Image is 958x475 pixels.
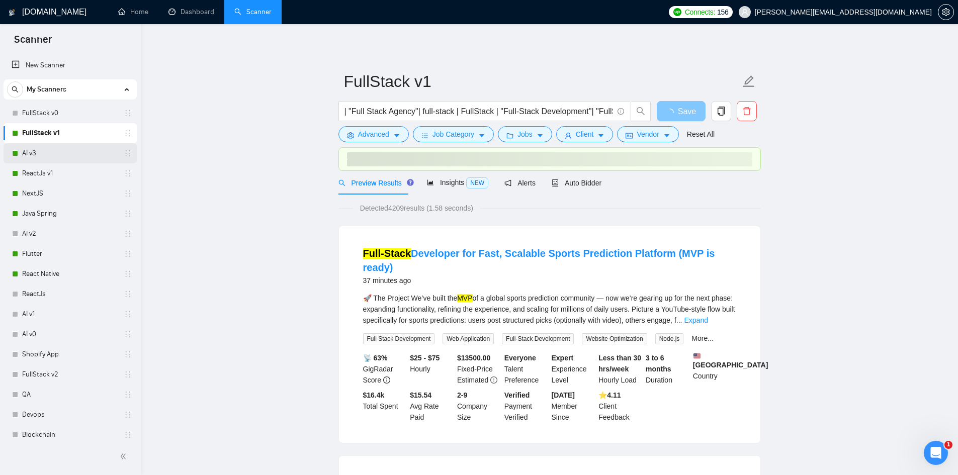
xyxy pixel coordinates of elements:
span: caret-down [393,132,400,139]
b: $15.54 [410,391,431,399]
span: caret-down [478,132,485,139]
a: ReactJs v1 [22,163,118,183]
span: NEW [466,177,488,188]
img: 🇺🇸 [693,352,701,359]
a: Full-StackDeveloper for Fast, Scalable Sports Prediction Platform (MVP is ready) [363,248,715,273]
a: Java Spring [22,204,118,224]
a: setting [938,8,954,16]
div: Duration [644,352,691,386]
button: settingAdvancedcaret-down [338,126,409,142]
span: Full Stack Development [363,333,435,344]
a: New Scanner [12,55,129,75]
span: caret-down [537,132,544,139]
a: QA [22,385,118,405]
span: robot [552,179,559,186]
span: Estimated [457,376,488,384]
span: Jobs [517,129,533,140]
a: FullStack v0 [22,103,118,123]
span: info-circle [383,376,390,384]
span: holder [124,310,132,318]
button: Upload attachment [16,329,24,337]
span: caret-down [663,132,670,139]
a: [URL][DOMAIN_NAME] [44,212,123,220]
div: 37 minutes ago [363,274,736,287]
a: AI v3 [22,143,118,163]
span: My Scanners [27,79,66,100]
div: Company Size [455,390,502,423]
span: holder [124,290,132,298]
button: search [7,81,23,98]
button: Save [657,101,706,121]
span: Insights [427,178,488,186]
span: double-left [120,451,130,461]
b: [DATE] [552,391,575,399]
span: Alerts [504,179,536,187]
span: user [741,9,748,16]
div: Iryna says… [8,236,193,305]
span: setting [938,8,953,16]
button: Home [157,4,177,23]
div: I'd suggest adding in excluded keywords "Figma to HTML"if that's the reason. Please elaborate on ... [8,236,165,297]
span: bars [421,132,428,139]
mark: MVP [457,294,472,302]
div: i see thanks, what if we want to avoid bidding for such kind of jobs from gigradar?[URL][DOMAIN_N... [36,176,193,227]
span: idcard [626,132,633,139]
span: Connects: [685,7,715,18]
li: New Scanner [4,55,137,75]
span: Auto Bidder [552,179,601,187]
span: Scanner [6,32,60,53]
div: Total Spent [361,390,408,423]
span: holder [124,391,132,399]
span: holder [124,149,132,157]
h1: [PERSON_NAME] [49,5,114,13]
span: search [631,107,650,116]
a: AI v0 [22,324,118,344]
span: edit [742,75,755,88]
div: I'd suggest adding in excluded keywords "Figma to HTML if that's the reason. Please elaborate on ... [16,242,157,291]
b: Expert [552,354,574,362]
span: holder [124,431,132,439]
div: Payment Verified [502,390,550,423]
button: go back [7,4,26,23]
div: Client Feedback [596,390,644,423]
b: $ 16.4k [363,391,385,399]
span: info-circle [618,108,624,115]
span: exclamation-circle [490,376,497,384]
button: barsJob Categorycaret-down [413,126,494,142]
span: Advanced [358,129,389,140]
span: area-chart [427,179,434,186]
span: 156 [717,7,728,18]
b: 3 to 6 months [646,354,671,373]
span: holder [124,411,132,419]
span: Vendor [637,129,659,140]
div: Hourly Load [596,352,644,386]
span: ... [676,316,682,324]
span: holder [124,189,132,198]
button: Send a message… [172,325,189,341]
button: userClientcaret-down [556,126,614,142]
span: holder [124,210,132,218]
a: Flutter [22,244,118,264]
span: holder [124,169,132,177]
img: Profile image for Iryna [29,6,45,22]
span: holder [124,250,132,258]
textarea: Message… [9,308,193,325]
span: holder [124,350,132,358]
button: idcardVendorcaret-down [617,126,678,142]
span: 1 [944,441,952,449]
span: delete [737,107,756,116]
a: FullStack v2 [22,364,118,385]
span: user [565,132,572,139]
button: setting [938,4,954,20]
button: copy [711,101,731,121]
span: Full-Stack Development [502,333,574,344]
div: GigRadar Score [361,352,408,386]
a: FullStack v1 [22,123,118,143]
p: Active [49,13,69,23]
div: Tooltip anchor [406,178,415,187]
div: Yes, using excluded keywords helps - but it doesn’t fully prevent cross-bidding in your case. Bec... [16,34,157,162]
span: holder [124,129,132,137]
a: homeHome [118,8,148,16]
span: Save [678,105,696,118]
span: holder [124,370,132,378]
